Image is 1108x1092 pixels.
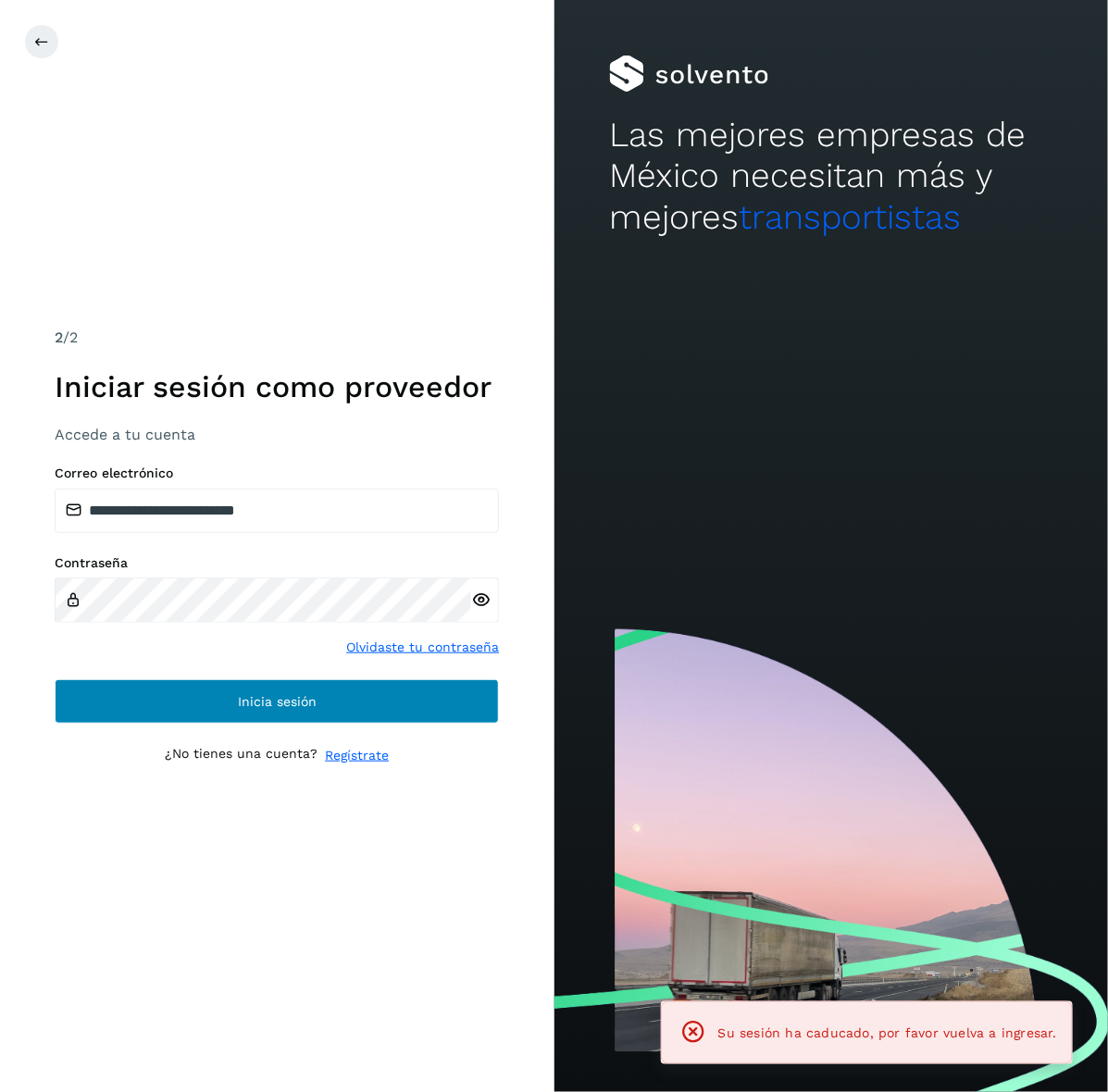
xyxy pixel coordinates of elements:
span: 2 [55,329,63,346]
p: ¿No tienes una cuenta? [165,746,317,765]
span: transportistas [739,197,961,237]
label: Contraseña [55,555,499,571]
button: Inicia sesión [55,679,499,724]
span: Inicia sesión [238,695,317,708]
a: Regístrate [325,746,389,765]
a: Olvidaste tu contraseña [346,638,499,657]
h1: Iniciar sesión como proveedor [55,369,499,404]
span: Su sesión ha caducado, por favor vuelva a ingresar. [718,1025,1057,1040]
label: Correo electrónico [55,465,499,481]
h3: Accede a tu cuenta [55,426,499,443]
div: /2 [55,327,499,349]
h2: Las mejores empresas de México necesitan más y mejores [609,115,1052,238]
